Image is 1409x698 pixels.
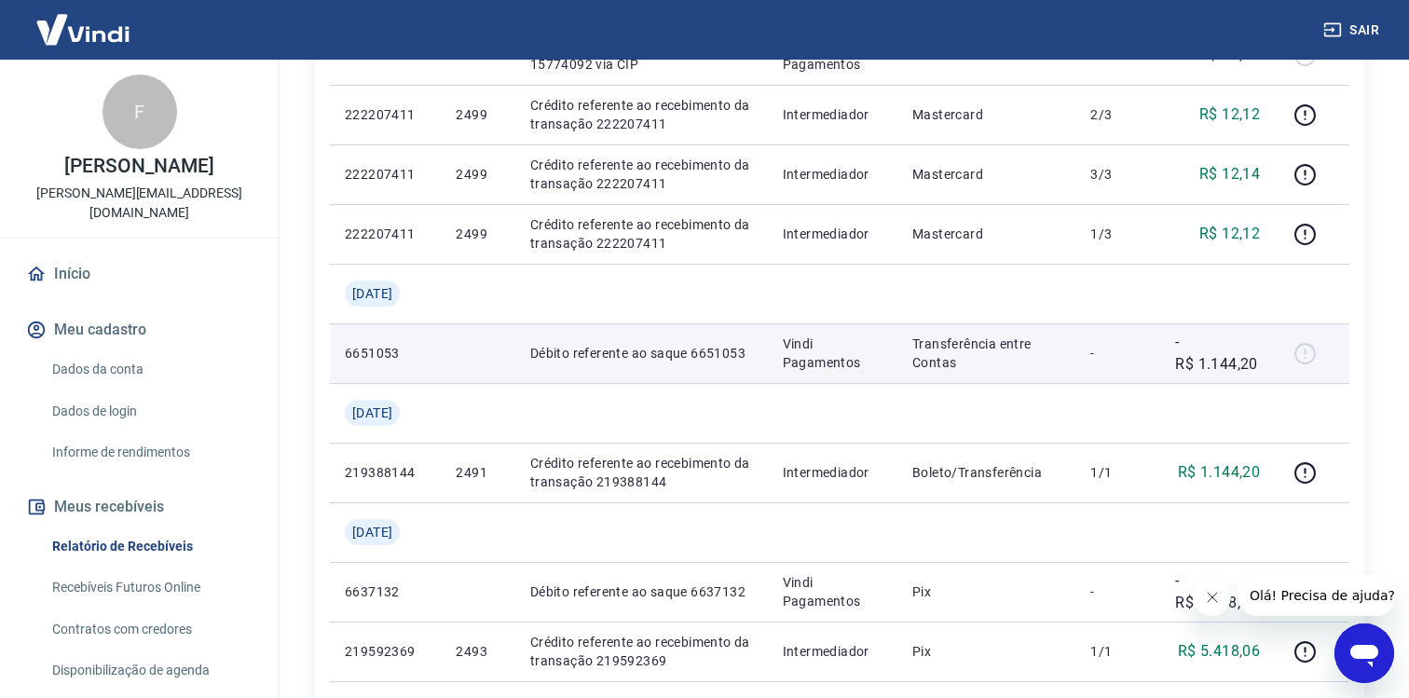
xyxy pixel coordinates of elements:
[912,225,1060,243] p: Mastercard
[783,642,882,661] p: Intermediador
[530,633,753,670] p: Crédito referente ao recebimento da transação 219592369
[1175,569,1260,614] p: -R$ 5.418,06
[456,105,499,124] p: 2499
[45,568,256,607] a: Recebíveis Futuros Online
[456,463,499,482] p: 2491
[345,344,426,363] p: 6651053
[783,573,882,610] p: Vindi Pagamentos
[1178,461,1260,484] p: R$ 1.144,20
[345,105,426,124] p: 222207411
[15,184,264,223] p: [PERSON_NAME][EMAIL_ADDRESS][DOMAIN_NAME]
[352,523,392,541] span: [DATE]
[1199,163,1260,185] p: R$ 12,14
[45,527,256,566] a: Relatório de Recebíveis
[530,96,753,133] p: Crédito referente ao recebimento da transação 222207411
[45,392,256,431] a: Dados de login
[345,463,426,482] p: 219388144
[912,105,1060,124] p: Mastercard
[912,463,1060,482] p: Boleto/Transferência
[1090,344,1145,363] p: -
[783,463,882,482] p: Intermediador
[352,404,392,422] span: [DATE]
[1175,331,1260,376] p: -R$ 1.144,20
[530,344,753,363] p: Débito referente ao saque 6651053
[530,156,753,193] p: Crédito referente ao recebimento da transação 222207411
[45,651,256,690] a: Disponibilização de agenda
[530,454,753,491] p: Crédito referente ao recebimento da transação 219388144
[456,642,499,661] p: 2493
[11,13,157,28] span: Olá! Precisa de ajuda?
[783,105,882,124] p: Intermediador
[912,335,1060,372] p: Transferência entre Contas
[530,215,753,253] p: Crédito referente ao recebimento da transação 222207411
[1320,13,1387,48] button: Sair
[912,165,1060,184] p: Mastercard
[45,350,256,389] a: Dados da conta
[1199,223,1260,245] p: R$ 12,12
[64,157,213,176] p: [PERSON_NAME]
[1178,640,1260,663] p: R$ 5.418,06
[345,582,426,601] p: 6637132
[45,433,256,472] a: Informe de rendimentos
[456,165,499,184] p: 2499
[783,335,882,372] p: Vindi Pagamentos
[783,225,882,243] p: Intermediador
[1334,623,1394,683] iframe: Botão para abrir a janela de mensagens
[345,225,426,243] p: 222207411
[345,642,426,661] p: 219592369
[1090,642,1145,661] p: 1/1
[912,642,1060,661] p: Pix
[1090,105,1145,124] p: 2/3
[1199,103,1260,126] p: R$ 12,12
[103,75,177,149] div: F
[345,165,426,184] p: 222207411
[22,309,256,350] button: Meu cadastro
[912,582,1060,601] p: Pix
[1090,225,1145,243] p: 1/3
[45,610,256,649] a: Contratos com credores
[1194,579,1231,616] iframe: Fechar mensagem
[1090,463,1145,482] p: 1/1
[22,1,144,58] img: Vindi
[530,582,753,601] p: Débito referente ao saque 6637132
[1238,575,1394,616] iframe: Mensagem da empresa
[783,165,882,184] p: Intermediador
[1090,582,1145,601] p: -
[22,253,256,294] a: Início
[352,284,392,303] span: [DATE]
[456,225,499,243] p: 2499
[1090,165,1145,184] p: 3/3
[22,486,256,527] button: Meus recebíveis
